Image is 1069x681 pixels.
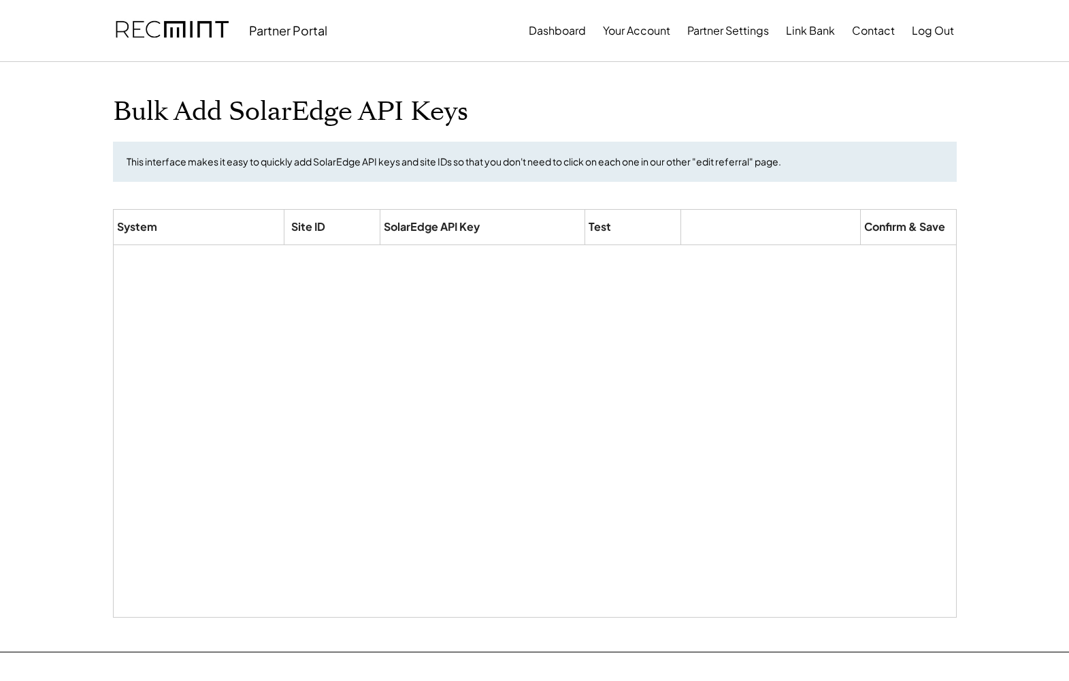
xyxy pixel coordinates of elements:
button: Dashboard [529,17,586,44]
button: Log Out [912,17,954,44]
img: recmint-logotype%403x.png [116,7,229,54]
button: Contact [852,17,895,44]
div: This interface makes it easy to quickly add SolarEdge API keys and site IDs so that you don't nee... [127,155,781,169]
div: Partner Portal [249,22,327,38]
div: Confirm & Save [864,220,945,234]
button: Link Bank [786,17,835,44]
button: Partner Settings [687,17,769,44]
div: Test [589,220,611,234]
div: Site ID [291,220,325,234]
div: System [117,220,157,234]
div: SolarEdge API Key [384,220,480,234]
h1: Bulk Add SolarEdge API Keys [113,96,468,128]
button: Your Account [603,17,670,44]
